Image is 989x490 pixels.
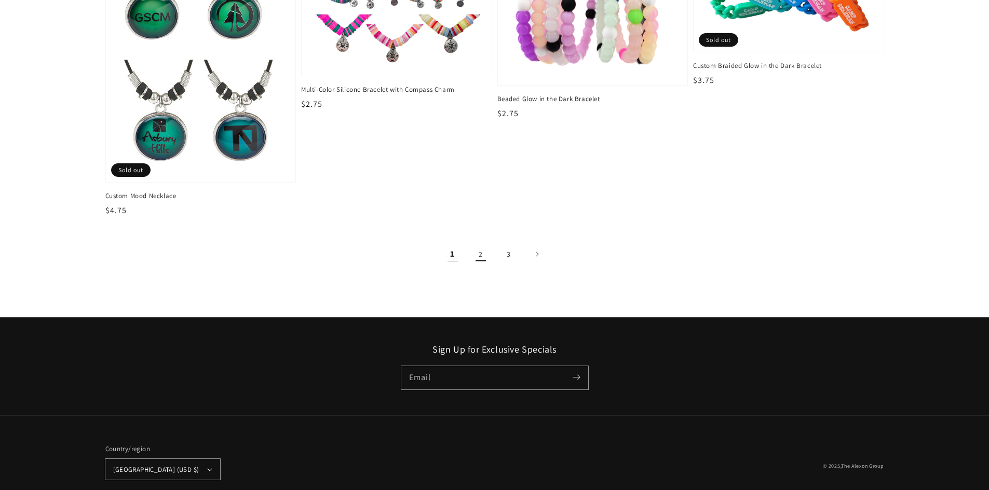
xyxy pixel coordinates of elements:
[111,163,151,177] span: Sold out
[441,243,464,265] span: Page 1
[699,33,738,47] span: Sold out
[497,94,688,104] span: Beaded Glow in the Dark Bracelet
[497,108,519,119] span: $2.75
[693,61,884,71] span: Custom Braided Glow in the Dark Bracelet
[565,366,588,389] button: Subscribe
[105,343,884,355] h2: Sign Up for Exclusive Specials
[105,243,884,265] nav: Pagination
[105,459,220,480] button: [GEOGRAPHIC_DATA] (USD $)
[469,243,492,265] a: Page 2
[693,75,714,86] span: $3.75
[105,205,127,216] span: $4.75
[823,463,884,469] small: © 2025,
[497,243,520,265] a: Page 3
[105,191,296,201] span: Custom Mood Necklace
[525,243,548,265] a: Next page
[105,444,220,454] h2: Country/region
[841,463,884,469] a: The Alexon Group
[301,99,322,109] span: $2.75
[301,85,492,94] span: Multi-Color Silicone Bracelet with Compass Charm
